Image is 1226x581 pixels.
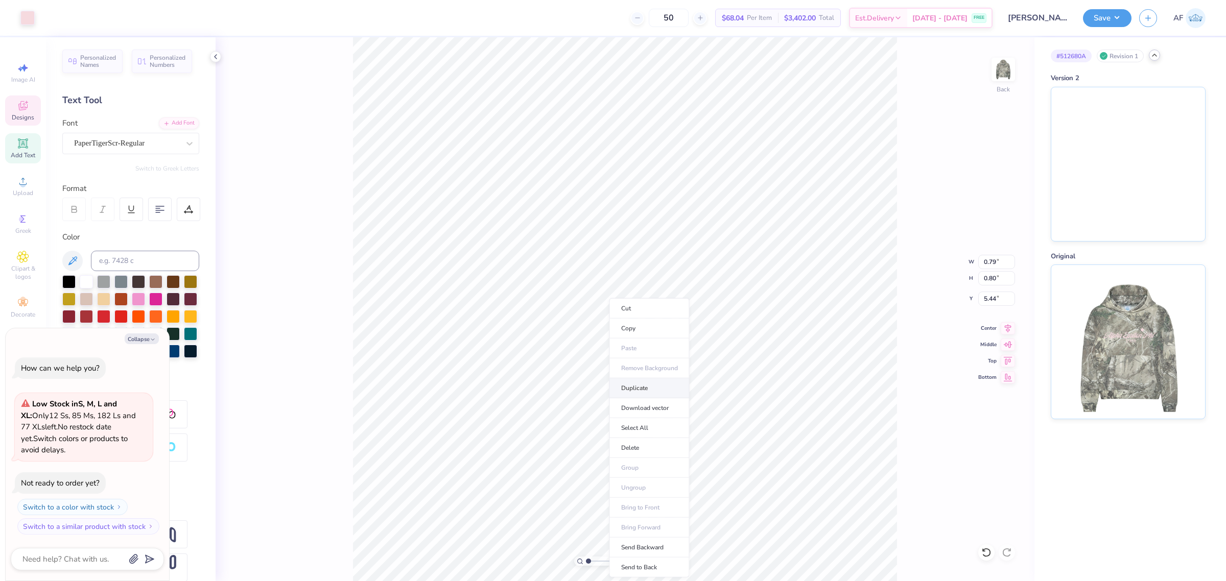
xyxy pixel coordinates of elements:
div: Original [1051,252,1206,262]
div: Format [62,183,200,195]
div: # 512680A [1051,50,1092,62]
span: Add Text [11,151,35,159]
button: Switch to Greek Letters [135,164,199,173]
img: Back [993,59,1013,80]
li: Send to Back [609,558,690,577]
span: Personalized Names [80,54,116,68]
li: Duplicate [609,378,690,398]
li: Cut [609,298,690,319]
input: – – [649,9,689,27]
img: Ana Francesca Bustamante [1186,8,1206,28]
span: Greek [15,227,31,235]
li: Send Backward [609,538,690,558]
span: FREE [974,14,984,21]
span: Only 12 Ss, 85 Ms, 182 Ls and 77 XLs left. Switch colors or products to avoid delays. [21,399,136,455]
span: Middle [978,341,997,348]
label: Font [62,117,78,129]
span: $68.04 [722,13,744,23]
div: Back [997,85,1010,94]
span: Image AI [11,76,35,84]
button: Switch to a similar product with stock [17,518,159,535]
span: Top [978,357,997,365]
a: AF [1173,8,1206,28]
span: AF [1173,12,1183,24]
span: Center [978,325,997,332]
span: Total [819,13,834,23]
li: Copy [609,319,690,338]
span: Est. Delivery [855,13,894,23]
button: Switch to a color with stock [17,499,128,515]
li: Delete [609,438,690,458]
span: Upload [13,189,33,197]
span: Personalized Numbers [150,54,186,68]
span: Clipart & logos [5,264,41,281]
img: Version 2 [1051,87,1205,241]
span: Bottom [978,374,997,381]
input: Untitled Design [1000,8,1075,28]
span: Per Item [747,13,772,23]
span: [DATE] - [DATE] [912,13,968,23]
span: Decorate [11,310,35,319]
input: e.g. 7428 c [91,251,199,271]
button: Collapse [125,333,159,344]
li: Download vector [609,398,690,418]
div: How can we help you? [21,363,100,373]
div: Add Font [159,117,199,129]
div: Text Tool [62,93,199,107]
button: Save [1083,9,1131,27]
div: Color [62,231,199,243]
div: Not ready to order yet? [21,478,100,488]
span: $3,402.00 [784,13,816,23]
span: No restock date yet. [21,422,111,444]
div: Version 2 [1051,74,1206,84]
li: Select All [609,418,690,438]
strong: Low Stock in S, M, L and XL : [21,399,117,421]
img: Original [1065,265,1191,419]
img: Switch to a similar product with stock [148,523,154,529]
div: Revision 1 [1097,50,1144,62]
span: Designs [12,113,34,122]
img: Switch to a color with stock [116,504,122,510]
